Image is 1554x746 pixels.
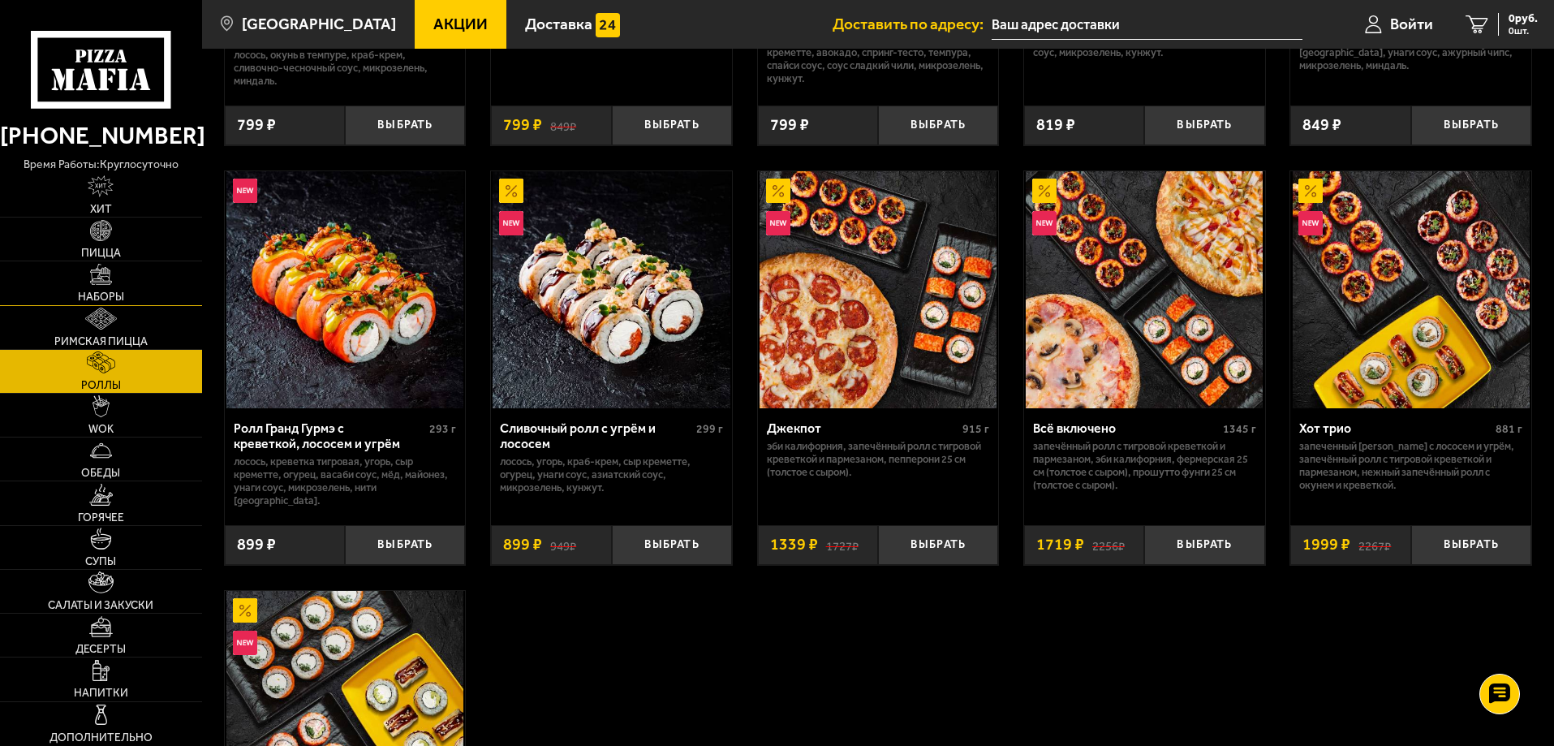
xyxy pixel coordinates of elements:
img: Акционный [499,179,523,203]
div: Джекпот [767,420,959,436]
span: 899 ₽ [237,537,276,553]
img: Всё включено [1026,171,1263,408]
a: АкционныйНовинкаСливочный ролл с угрём и лососем [491,171,732,408]
div: Всё включено [1033,420,1219,436]
img: Новинка [499,211,523,235]
div: Хот трио [1299,420,1492,436]
span: 881 г [1496,422,1522,436]
span: 899 ₽ [503,537,542,553]
span: 799 ₽ [770,117,809,133]
s: 2267 ₽ [1358,537,1391,553]
span: 1999 ₽ [1302,537,1350,553]
span: 299 г [696,422,723,436]
s: 949 ₽ [550,537,576,553]
span: WOK [88,424,114,435]
p: лосось, окунь в темпуре, краб-крем, сливочно-чесночный соус, микрозелень, миндаль. [234,49,457,88]
span: Салаты и закуски [48,600,153,611]
p: Запеченный [PERSON_NAME] с лососем и угрём, Запечённый ролл с тигровой креветкой и пармезаном, Не... [1299,440,1522,492]
button: Выбрать [345,106,465,145]
p: лосось, угорь, креветка тигровая, Сыр креметте, авокадо, спринг-тесто, темпура, спайси соус, соус... [767,33,990,85]
span: Римская пицца [54,336,148,347]
input: Ваш адрес доставки [992,10,1302,40]
a: АкционныйНовинкаХот трио [1290,171,1531,408]
img: Сливочный ролл с угрём и лососем [493,171,730,408]
span: 0 руб. [1509,13,1538,24]
img: Акционный [1032,179,1057,203]
p: Эби Калифорния, Запечённый ролл с тигровой креветкой и пармезаном, Пепперони 25 см (толстое с сыр... [767,440,990,479]
span: 1339 ₽ [770,537,818,553]
span: Десерты [75,644,126,655]
button: Выбрать [878,106,998,145]
span: 293 г [429,422,456,436]
span: 849 ₽ [1302,117,1341,133]
span: Войти [1390,16,1433,32]
span: [GEOGRAPHIC_DATA] [242,16,396,32]
span: 799 ₽ [503,117,542,133]
span: Супы [85,556,116,567]
p: Запечённый ролл с тигровой креветкой и пармезаном, Эби Калифорния, Фермерская 25 см (толстое с сы... [1033,440,1256,492]
span: 819 ₽ [1036,117,1075,133]
a: АкционныйНовинкаДжекпот [758,171,999,408]
img: Новинка [233,631,257,655]
img: Акционный [233,598,257,623]
div: Ролл Гранд Гурмэ с креветкой, лососем и угрём [234,420,426,451]
span: Доставить по адресу: [833,16,992,32]
button: Выбрать [1411,106,1531,145]
img: Ролл Гранд Гурмэ с креветкой, лососем и угрём [226,171,463,408]
span: 799 ₽ [237,117,276,133]
button: Выбрать [612,525,732,565]
button: Выбрать [612,106,732,145]
p: лосось, креветка тигровая, угорь, Сыр креметте, огурец, васаби соус, мёд, майонез, унаги соус, ми... [234,455,457,507]
button: Выбрать [1144,525,1264,565]
span: Напитки [74,688,128,699]
p: лосось, угорь, краб-крем, Сыр креметте, огурец, унаги соус, азиатский соус, микрозелень, кунжут. [500,455,723,494]
span: Доставка [525,16,592,32]
img: Новинка [1298,211,1323,235]
button: Выбрать [345,525,465,565]
button: Выбрать [878,525,998,565]
img: Акционный [1298,179,1323,203]
img: Хот трио [1293,171,1530,408]
img: 15daf4d41897b9f0e9f617042186c801.svg [596,13,620,37]
button: Выбрать [1411,525,1531,565]
img: Новинка [1032,211,1057,235]
img: Джекпот [760,171,997,408]
span: 1719 ₽ [1036,537,1084,553]
img: Новинка [766,211,790,235]
span: Пицца [81,248,121,259]
span: 1345 г [1223,422,1256,436]
p: угорь, креветка спайси, краб-крем, огурец, [GEOGRAPHIC_DATA], унаги соус, ажурный чипс, микрозеле... [1299,33,1522,72]
span: Хит [90,204,112,215]
span: Обеды [81,468,120,479]
div: Сливочный ролл с угрём и лососем [500,420,692,451]
img: Новинка [233,179,257,203]
a: НовинкаРолл Гранд Гурмэ с креветкой, лососем и угрём [225,171,466,408]
button: Выбрать [1144,106,1264,145]
span: 915 г [962,422,989,436]
s: 849 ₽ [550,117,576,133]
s: 1727 ₽ [826,537,859,553]
span: Акции [433,16,488,32]
span: Роллы [81,380,121,391]
s: 2256 ₽ [1092,537,1125,553]
img: Акционный [766,179,790,203]
span: Наборы [78,291,124,303]
span: Дополнительно [50,732,153,744]
span: Горячее [78,512,124,524]
a: АкционныйНовинкаВсё включено [1024,171,1265,408]
span: 0 шт. [1509,26,1538,36]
